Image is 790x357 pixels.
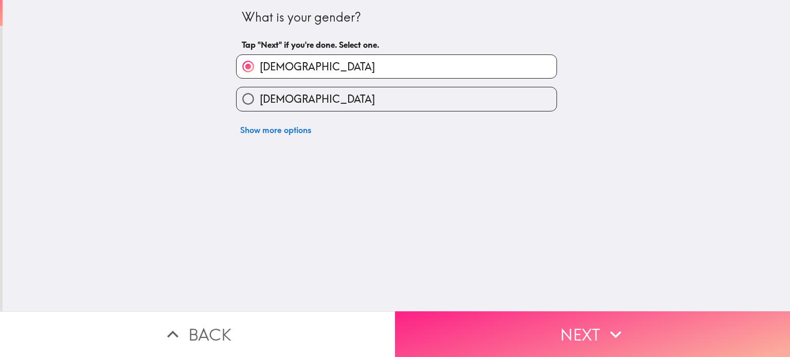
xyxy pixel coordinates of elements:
[237,87,556,110] button: [DEMOGRAPHIC_DATA]
[395,311,790,357] button: Next
[236,120,315,140] button: Show more options
[260,60,375,74] span: [DEMOGRAPHIC_DATA]
[237,55,556,78] button: [DEMOGRAPHIC_DATA]
[242,9,551,26] div: What is your gender?
[242,39,551,50] h6: Tap "Next" if you're done. Select one.
[260,92,375,106] span: [DEMOGRAPHIC_DATA]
